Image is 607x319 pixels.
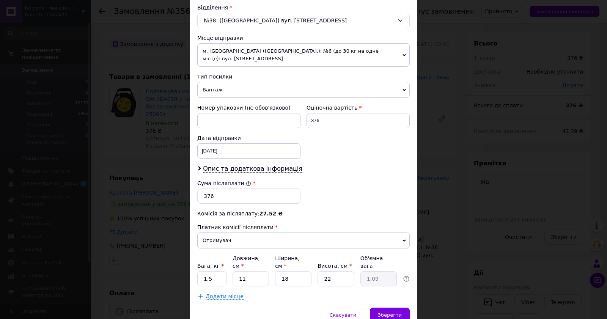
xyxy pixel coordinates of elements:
div: Відділення [197,4,410,11]
span: м. [GEOGRAPHIC_DATA] ([GEOGRAPHIC_DATA].): №6 (до 30 кг на одне місце): вул. [STREET_ADDRESS] [197,43,410,67]
div: Номер упаковки (не обов'язково) [197,104,300,112]
div: №38: ([GEOGRAPHIC_DATA]) вул. [STREET_ADDRESS] [197,13,410,28]
span: Місце відправки [197,35,243,41]
div: Дата відправки [197,134,300,142]
div: Комісія за післяплату: [197,210,410,217]
span: Опис та додаткова інформація [203,165,302,173]
div: Оціночна вартість [307,104,410,112]
label: Висота, см [318,263,352,269]
span: Вантаж [197,82,410,98]
label: Сума післяплати [197,180,251,186]
label: Довжина, см [233,255,260,269]
span: Отримувач [197,233,410,248]
div: Об'ємна вага [360,255,397,270]
span: Платник комісії післяплати [197,224,274,230]
span: Зберегти [378,312,402,318]
span: Тип посилки [197,74,232,80]
span: Скасувати [329,312,356,318]
span: 27.52 ₴ [259,211,283,217]
label: Вага, кг [197,263,224,269]
span: Додати місце [206,293,244,300]
label: Ширина, см [275,255,299,269]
